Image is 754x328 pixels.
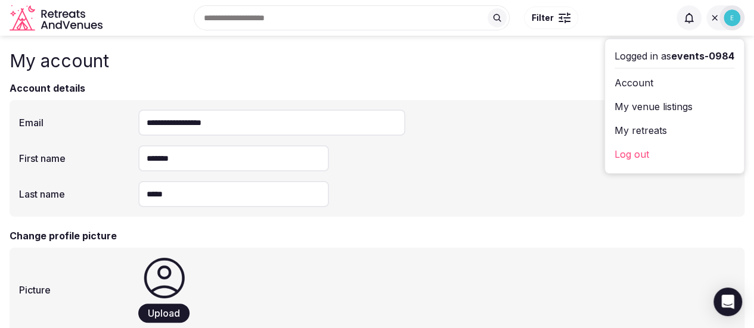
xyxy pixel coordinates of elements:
span: Filter [532,12,554,24]
h1: My account [10,50,109,71]
a: Log out [615,145,734,164]
span: events-0984 [671,50,734,62]
h3: Change profile picture [10,229,744,243]
div: Logged in as [615,49,734,63]
label: First name [19,154,138,163]
button: Filter [524,7,578,29]
a: Account [615,73,734,92]
button: Upload [138,304,190,323]
svg: Retreats and Venues company logo [10,5,105,32]
a: My retreats [615,121,734,140]
h3: Account details [10,81,744,95]
label: Picture [19,285,138,295]
label: Email [19,118,138,127]
div: Open Intercom Messenger [713,288,742,316]
label: Last name [19,189,138,199]
a: Visit the homepage [10,5,105,32]
a: My venue listings [615,97,734,116]
img: events-0984 [724,10,740,26]
span: Upload [148,307,180,319]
